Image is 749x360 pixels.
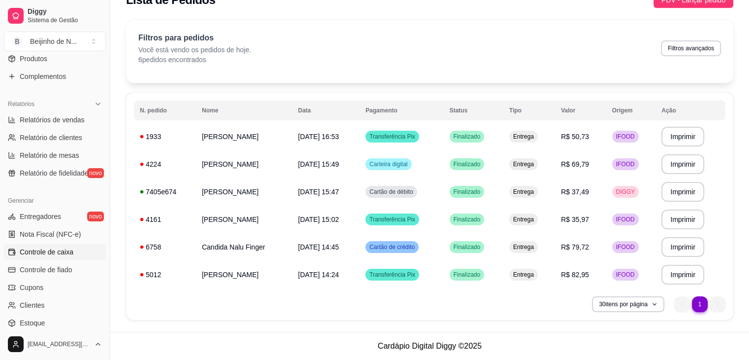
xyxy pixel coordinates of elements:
[592,296,664,312] button: 30itens por página
[110,332,749,360] footer: Cardápio Digital Diggy © 2025
[614,160,637,168] span: IFOOD
[4,315,106,331] a: Estoque
[12,36,22,46] span: B
[196,233,292,261] td: Candida Nalu Finger
[140,270,190,280] div: 5012
[4,69,106,84] a: Complementos
[298,133,339,141] span: [DATE] 16:53
[20,150,79,160] span: Relatório de mesas
[196,101,292,120] th: Nome
[452,160,483,168] span: Finalizado
[452,243,483,251] span: Finalizado
[452,271,483,279] span: Finalizado
[661,265,704,285] button: Imprimir
[614,133,637,141] span: IFOOD
[661,40,721,56] button: Filtros avançados
[298,216,339,223] span: [DATE] 15:02
[298,243,339,251] span: [DATE] 14:45
[4,4,106,28] a: DiggySistema de Gestão
[20,283,43,292] span: Cupons
[20,115,85,125] span: Relatórios de vendas
[511,133,536,141] span: Entrega
[511,160,536,168] span: Entrega
[140,187,190,197] div: 7405e674
[661,154,704,174] button: Imprimir
[20,133,82,143] span: Relatório de clientes
[561,243,589,251] span: R$ 79,72
[606,101,656,120] th: Origem
[196,178,292,206] td: [PERSON_NAME]
[196,150,292,178] td: [PERSON_NAME]
[140,132,190,142] div: 1933
[367,243,417,251] span: Cartão de crédito
[661,182,704,202] button: Imprimir
[140,215,190,224] div: 4161
[4,297,106,313] a: Clientes
[561,188,589,196] span: R$ 37,49
[138,45,251,55] p: Você está vendo os pedidos de hoje.
[614,188,637,196] span: DIGGY
[614,271,637,279] span: IFOOD
[511,243,536,251] span: Entrega
[444,101,503,120] th: Status
[4,51,106,67] a: Produtos
[4,130,106,145] a: Relatório de clientes
[298,160,339,168] span: [DATE] 15:49
[655,101,725,120] th: Ação
[298,271,339,279] span: [DATE] 14:24
[4,209,106,224] a: Entregadoresnovo
[511,271,536,279] span: Entrega
[138,55,251,65] p: 6 pedidos encontrados
[367,271,417,279] span: Transferência Pix
[20,212,61,221] span: Entregadores
[28,16,102,24] span: Sistema de Gestão
[367,216,417,223] span: Transferência Pix
[452,133,483,141] span: Finalizado
[367,188,415,196] span: Cartão de débito
[28,340,90,348] span: [EMAIL_ADDRESS][DOMAIN_NAME]
[561,271,589,279] span: R$ 82,95
[661,237,704,257] button: Imprimir
[661,127,704,146] button: Imprimir
[138,32,251,44] p: Filtros para pedidos
[661,210,704,229] button: Imprimir
[452,188,483,196] span: Finalizado
[20,54,47,64] span: Produtos
[511,188,536,196] span: Entrega
[20,168,88,178] span: Relatório de fidelidade
[561,133,589,141] span: R$ 50,73
[4,262,106,278] a: Controle de fiado
[503,101,555,120] th: Tipo
[4,165,106,181] a: Relatório de fidelidadenovo
[196,261,292,288] td: [PERSON_NAME]
[4,32,106,51] button: Select a team
[4,112,106,128] a: Relatórios de vendas
[4,147,106,163] a: Relatório de mesas
[4,193,106,209] div: Gerenciar
[452,216,483,223] span: Finalizado
[614,216,637,223] span: IFOOD
[20,318,45,328] span: Estoque
[30,36,77,46] div: Beijinho de N ...
[196,206,292,233] td: [PERSON_NAME]
[4,226,106,242] a: Nota Fiscal (NFC-e)
[298,188,339,196] span: [DATE] 15:47
[359,101,443,120] th: Pagamento
[134,101,196,120] th: N. pedido
[196,123,292,150] td: [PERSON_NAME]
[20,229,81,239] span: Nota Fiscal (NFC-e)
[292,101,359,120] th: Data
[367,133,417,141] span: Transferência Pix
[20,72,66,81] span: Complementos
[20,247,73,257] span: Controle de caixa
[20,265,72,275] span: Controle de fiado
[140,159,190,169] div: 4224
[561,216,589,223] span: R$ 35,97
[511,216,536,223] span: Entrega
[140,242,190,252] div: 6758
[28,7,102,16] span: Diggy
[669,291,730,317] nav: pagination navigation
[4,244,106,260] a: Controle de caixa
[555,101,606,120] th: Valor
[561,160,589,168] span: R$ 69,79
